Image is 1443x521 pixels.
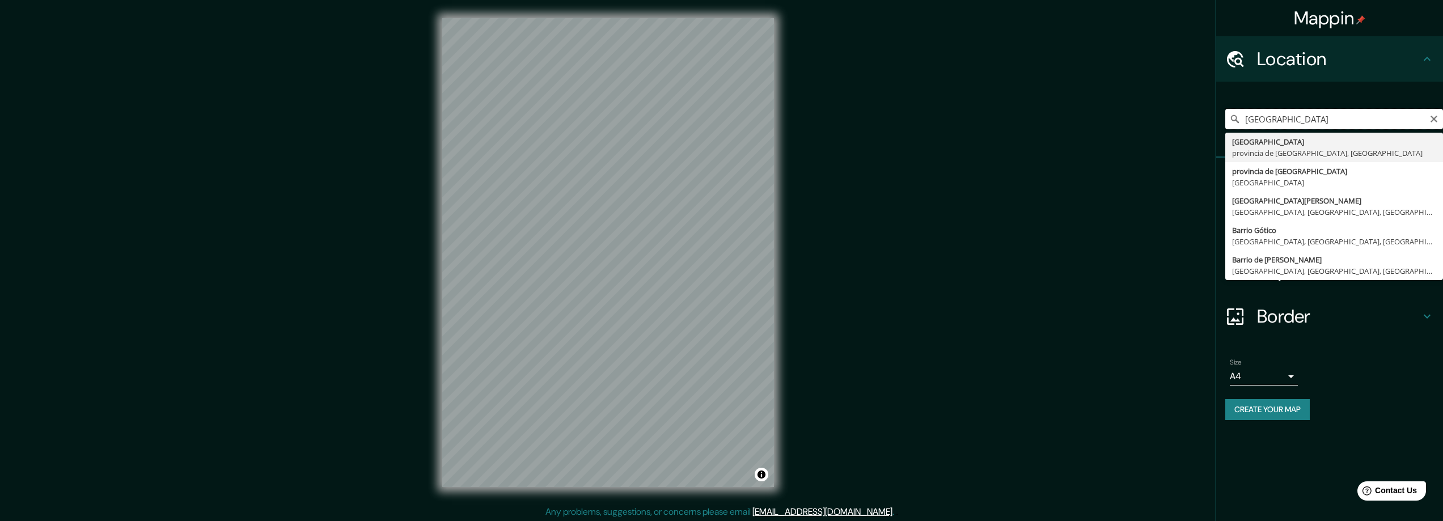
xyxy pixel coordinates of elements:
[1356,15,1365,24] img: pin-icon.png
[1225,399,1310,420] button: Create your map
[1257,260,1420,282] h4: Layout
[442,18,774,487] canvas: Map
[1232,225,1436,236] div: Barrio Gótico
[1232,177,1436,188] div: [GEOGRAPHIC_DATA]
[1232,265,1436,277] div: [GEOGRAPHIC_DATA], [GEOGRAPHIC_DATA], [GEOGRAPHIC_DATA]
[1216,248,1443,294] div: Layout
[1230,358,1242,367] label: Size
[894,505,896,519] div: .
[545,505,894,519] p: Any problems, suggestions, or concerns please email .
[1225,109,1443,129] input: Pick your city or area
[1429,113,1438,124] button: Clear
[1232,147,1436,159] div: provincia de [GEOGRAPHIC_DATA], [GEOGRAPHIC_DATA]
[1216,203,1443,248] div: Style
[1294,7,1366,29] h4: Mappin
[1232,254,1436,265] div: Barrio de [PERSON_NAME]
[1232,166,1436,177] div: provincia de [GEOGRAPHIC_DATA]
[1257,305,1420,328] h4: Border
[1216,36,1443,82] div: Location
[1232,136,1436,147] div: [GEOGRAPHIC_DATA]
[1216,158,1443,203] div: Pins
[896,505,898,519] div: .
[1342,477,1431,509] iframe: Help widget launcher
[755,468,768,481] button: Toggle attribution
[752,506,892,518] a: [EMAIL_ADDRESS][DOMAIN_NAME]
[1232,195,1436,206] div: [GEOGRAPHIC_DATA][PERSON_NAME]
[1232,236,1436,247] div: [GEOGRAPHIC_DATA], [GEOGRAPHIC_DATA], [GEOGRAPHIC_DATA]
[1216,294,1443,339] div: Border
[1232,206,1436,218] div: [GEOGRAPHIC_DATA], [GEOGRAPHIC_DATA], [GEOGRAPHIC_DATA]
[1257,48,1420,70] h4: Location
[1230,367,1298,386] div: A4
